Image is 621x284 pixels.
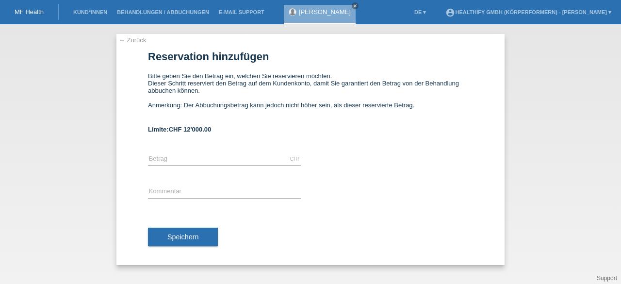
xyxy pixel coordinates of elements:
a: Behandlungen / Abbuchungen [112,9,214,15]
a: close [352,2,359,9]
i: close [353,3,358,8]
a: Kund*innen [68,9,112,15]
span: CHF 12'000.00 [169,126,212,133]
i: account_circle [445,8,455,17]
a: Support [597,275,617,282]
a: ← Zurück [119,36,146,44]
a: account_circleHealthify GmbH (Körperformern) - [PERSON_NAME] ▾ [441,9,616,15]
h1: Reservation hinzufügen [148,50,473,63]
a: DE ▾ [409,9,431,15]
a: E-Mail Support [214,9,269,15]
div: CHF [290,156,301,162]
span: Speichern [167,233,198,241]
b: Limite: [148,126,211,133]
button: Speichern [148,228,218,246]
a: MF Health [15,8,44,16]
a: [PERSON_NAME] [299,8,351,16]
div: Bitte geben Sie den Betrag ein, welchen Sie reservieren möchten. Dieser Schritt reserviert den Be... [148,72,473,116]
